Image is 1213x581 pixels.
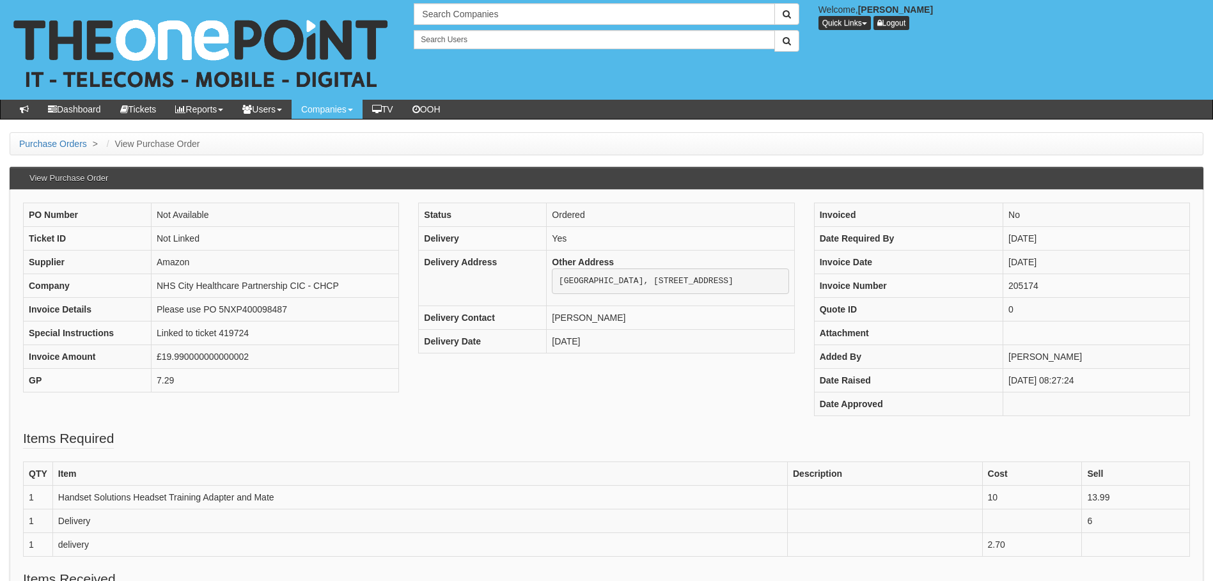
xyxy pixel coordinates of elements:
[152,298,399,321] td: Please use PO 5NXP400098487
[547,203,794,227] td: Ordered
[19,139,87,149] a: Purchase Orders
[90,139,101,149] span: >
[419,227,547,251] th: Delivery
[24,509,53,533] td: 1
[292,100,363,119] a: Companies
[38,100,111,119] a: Dashboard
[814,227,1003,251] th: Date Required By
[1003,251,1190,274] td: [DATE]
[814,203,1003,227] th: Invoiced
[814,369,1003,392] th: Date Raised
[1003,274,1190,298] td: 205174
[414,30,774,49] input: Search Users
[982,533,1082,557] td: 2.70
[809,3,1213,30] div: Welcome,
[152,321,399,345] td: Linked to ticket 419724
[24,298,152,321] th: Invoice Details
[152,345,399,369] td: £19.990000000000002
[111,100,166,119] a: Tickets
[1003,369,1190,392] td: [DATE] 08:27:24
[24,274,152,298] th: Company
[787,462,982,486] th: Description
[24,321,152,345] th: Special Instructions
[982,462,1082,486] th: Cost
[814,251,1003,274] th: Invoice Date
[814,321,1003,345] th: Attachment
[552,268,788,294] pre: [GEOGRAPHIC_DATA], [STREET_ADDRESS]
[818,16,871,30] button: Quick Links
[24,251,152,274] th: Supplier
[982,486,1082,509] td: 10
[1003,203,1190,227] td: No
[152,203,399,227] td: Not Available
[1003,298,1190,321] td: 0
[104,137,200,150] li: View Purchase Order
[1082,486,1190,509] td: 13.99
[547,329,794,353] td: [DATE]
[24,345,152,369] th: Invoice Amount
[547,306,794,329] td: [PERSON_NAME]
[152,369,399,392] td: 7.29
[52,509,787,533] td: Delivery
[24,369,152,392] th: GP
[52,462,787,486] th: Item
[547,227,794,251] td: Yes
[873,16,910,30] a: Logout
[52,533,787,557] td: delivery
[152,227,399,251] td: Not Linked
[233,100,292,119] a: Users
[814,345,1003,369] th: Added By
[814,274,1003,298] th: Invoice Number
[24,227,152,251] th: Ticket ID
[814,392,1003,416] th: Date Approved
[1082,509,1190,533] td: 6
[24,462,53,486] th: QTY
[419,251,547,306] th: Delivery Address
[363,100,403,119] a: TV
[1082,462,1190,486] th: Sell
[403,100,450,119] a: OOH
[24,203,152,227] th: PO Number
[52,486,787,509] td: Handset Solutions Headset Training Adapter and Mate
[1003,227,1190,251] td: [DATE]
[24,486,53,509] td: 1
[1003,345,1190,369] td: [PERSON_NAME]
[23,429,114,449] legend: Items Required
[419,329,547,353] th: Delivery Date
[814,298,1003,321] th: Quote ID
[152,251,399,274] td: Amazon
[152,274,399,298] td: NHS City Healthcare Partnership CIC - CHCP
[419,306,547,329] th: Delivery Contact
[414,3,774,25] input: Search Companies
[552,257,614,267] b: Other Address
[419,203,547,227] th: Status
[23,167,114,189] h3: View Purchase Order
[166,100,233,119] a: Reports
[24,533,53,557] td: 1
[858,4,933,15] b: [PERSON_NAME]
